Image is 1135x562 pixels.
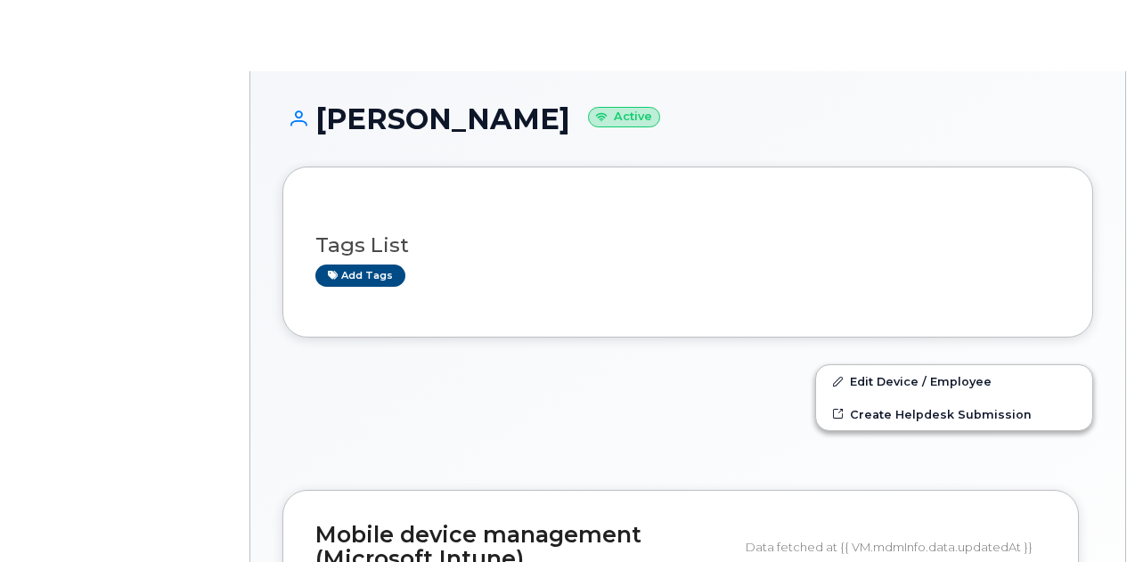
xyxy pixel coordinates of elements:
[282,103,1093,134] h1: [PERSON_NAME]
[816,398,1092,430] a: Create Helpdesk Submission
[816,365,1092,397] a: Edit Device / Employee
[588,107,660,127] small: Active
[315,265,405,287] a: Add tags
[315,234,1060,257] h3: Tags List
